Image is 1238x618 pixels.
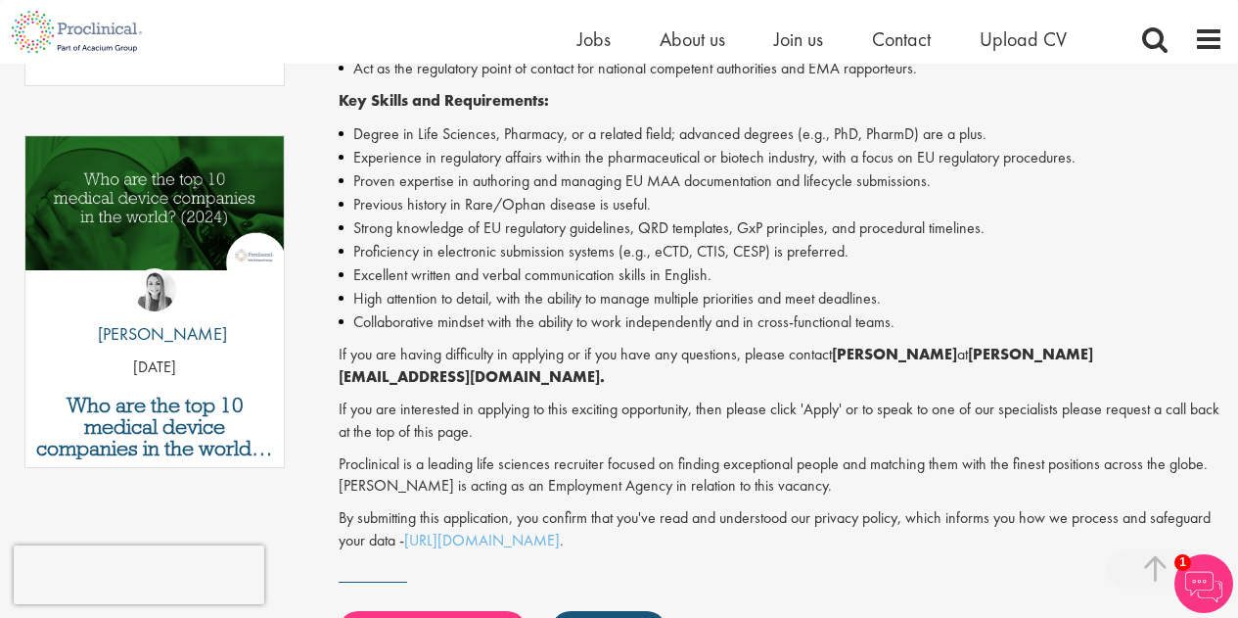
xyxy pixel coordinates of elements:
[339,310,1223,334] li: Collaborative mindset with the ability to work independently and in cross-functional teams.
[1174,554,1233,613] img: Chatbot
[83,268,227,357] a: Hannah Burke [PERSON_NAME]
[339,146,1223,169] li: Experience in regulatory affairs within the pharmaceutical or biotech industry, with a focus on E...
[577,26,611,52] a: Jobs
[25,357,284,379] p: [DATE]
[339,399,1223,444] p: If you are interested in applying to this exciting opportunity, then please click 'Apply' or to s...
[339,90,549,111] strong: Key Skills and Requirements:
[872,26,931,52] a: Contact
[339,453,1223,499] p: Proclinical is a leading life sciences recruiter focused on finding exceptional people and matchi...
[339,122,1223,146] li: Degree in Life Sciences, Pharmacy, or a related field; advanced degrees (e.g., PhD, PharmD) are a...
[83,321,227,347] p: [PERSON_NAME]
[339,287,1223,310] li: High attention to detail, with the ability to manage multiple priorities and meet deadlines.
[980,26,1067,52] a: Upload CV
[35,395,274,459] a: Who are the top 10 medical device companies in the world in [DATE]?
[339,263,1223,287] li: Excellent written and verbal communication skills in English.
[339,169,1223,193] li: Proven expertise in authoring and managing EU MAA documentation and lifecycle submissions.
[832,344,957,364] strong: [PERSON_NAME]
[25,136,284,309] a: Link to a post
[404,530,560,550] a: [URL][DOMAIN_NAME]
[339,344,1223,389] p: If you are having difficulty in applying or if you have any questions, please contact at
[14,546,264,604] iframe: reCAPTCHA
[339,507,1223,552] p: By submitting this application, you confirm that you've read and understood our privacy policy, w...
[339,216,1223,240] li: Strong knowledge of EU regulatory guidelines, QRD templates, GxP principles, and procedural timel...
[25,136,284,270] img: Top 10 Medical Device Companies 2024
[660,26,725,52] a: About us
[339,240,1223,263] li: Proficiency in electronic submission systems (e.g., eCTD, CTIS, CESP) is preferred.
[774,26,823,52] a: Join us
[339,193,1223,216] li: Previous history in Rare/Ophan disease is useful.
[133,268,176,311] img: Hannah Burke
[339,57,1223,80] li: Act as the regulatory point of contact for national competent authorities and EMA rapporteurs.
[1174,554,1191,571] span: 1
[339,344,1093,387] strong: [PERSON_NAME][EMAIL_ADDRESS][DOMAIN_NAME].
